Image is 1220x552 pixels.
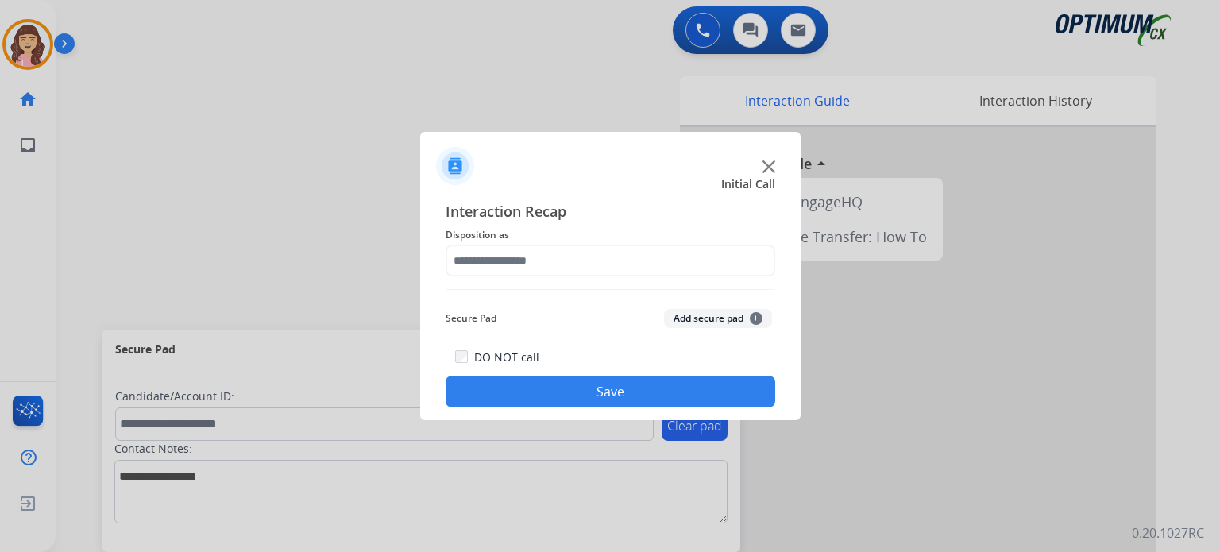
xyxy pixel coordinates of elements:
[446,309,496,328] span: Secure Pad
[446,226,775,245] span: Disposition as
[446,376,775,407] button: Save
[664,309,772,328] button: Add secure pad+
[446,200,775,226] span: Interaction Recap
[721,176,775,192] span: Initial Call
[436,147,474,185] img: contactIcon
[750,312,762,325] span: +
[446,289,775,290] img: contact-recap-line.svg
[474,349,539,365] label: DO NOT call
[1132,523,1204,542] p: 0.20.1027RC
